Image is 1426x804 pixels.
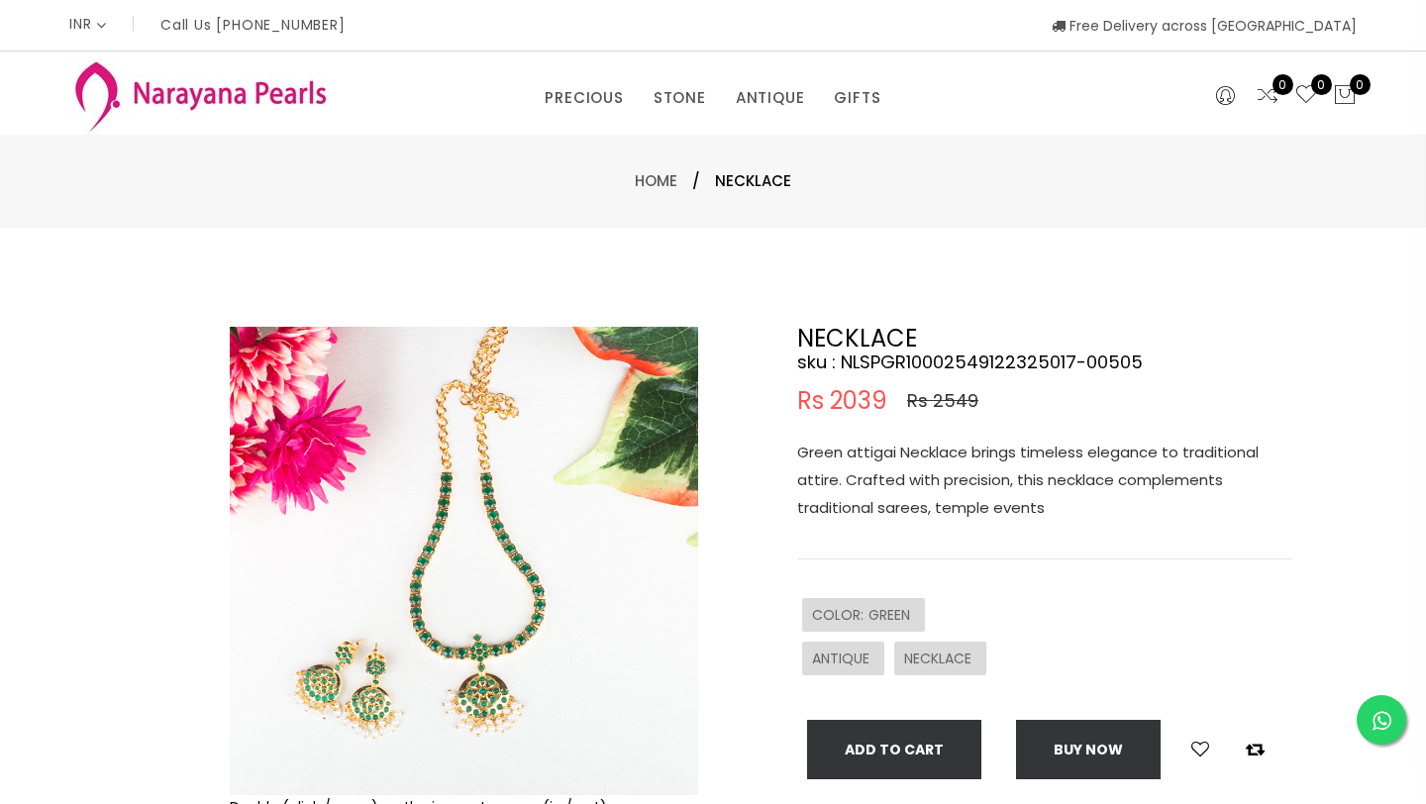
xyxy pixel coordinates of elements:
[797,327,1292,351] h2: NECKLACE
[1273,74,1293,95] span: 0
[635,170,677,191] a: Home
[812,649,874,668] span: ANTIQUE
[1294,83,1318,109] a: 0
[1311,74,1332,95] span: 0
[160,18,346,32] p: Call Us [PHONE_NUMBER]
[1185,737,1215,762] button: Add to wishlist
[1016,720,1161,779] button: Buy now
[1350,74,1371,95] span: 0
[736,83,805,113] a: ANTIQUE
[797,389,887,413] span: Rs 2039
[1256,83,1279,109] a: 0
[797,439,1292,522] p: Green attigai Necklace brings timeless elegance to traditional attire. Crafted with precision, th...
[834,83,880,113] a: GIFTS
[797,351,1292,374] h4: sku : NLSPGR10002549122325017-00505
[654,83,706,113] a: STONE
[904,649,976,668] span: NECKLACE
[715,169,791,193] span: NECKLACE
[1333,83,1357,109] button: 0
[230,327,698,795] img: Example
[1052,16,1357,36] span: Free Delivery across [GEOGRAPHIC_DATA]
[807,720,981,779] button: Add To Cart
[812,605,868,625] span: COLOR :
[545,83,623,113] a: PRECIOUS
[907,389,978,413] span: Rs 2549
[692,169,700,193] span: /
[1240,737,1271,762] button: Add to compare
[868,605,915,625] span: GREEN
